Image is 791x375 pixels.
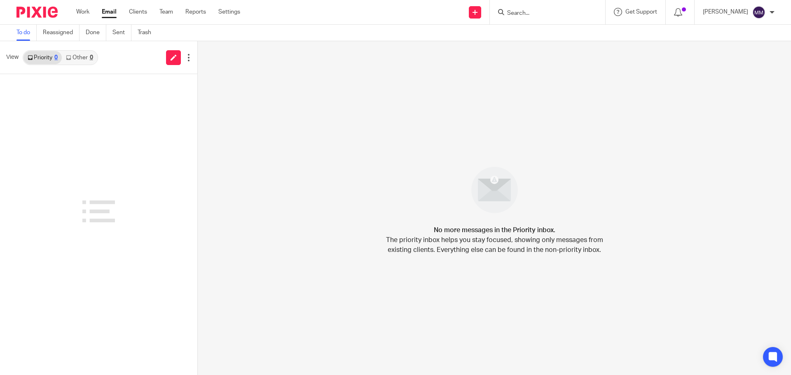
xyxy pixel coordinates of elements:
[23,51,62,64] a: Priority0
[102,8,117,16] a: Email
[76,8,89,16] a: Work
[185,8,206,16] a: Reports
[86,25,106,41] a: Done
[385,235,604,255] p: The priority inbox helps you stay focused, showing only messages from existing clients. Everythin...
[129,8,147,16] a: Clients
[703,8,748,16] p: [PERSON_NAME]
[112,25,131,41] a: Sent
[16,25,37,41] a: To do
[752,6,765,19] img: svg%3E
[434,225,555,235] h4: No more messages in the Priority inbox.
[159,8,173,16] a: Team
[6,53,19,62] span: View
[62,51,97,64] a: Other0
[506,10,580,17] input: Search
[43,25,80,41] a: Reassigned
[218,8,240,16] a: Settings
[54,55,58,61] div: 0
[625,9,657,15] span: Get Support
[16,7,58,18] img: Pixie
[138,25,157,41] a: Trash
[466,161,523,219] img: image
[90,55,93,61] div: 0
